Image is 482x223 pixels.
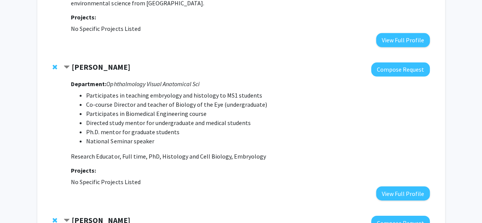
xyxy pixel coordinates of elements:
li: Ph.D. mentor for graduate students [86,127,429,136]
li: Co-course Director and teacher of Biology of the Eye (undergraduate) [86,100,429,109]
span: Remove Bruce Berkowitz from bookmarks [53,64,57,70]
strong: Department: [71,80,106,88]
li: Participates in Biomedical Engineering course [86,109,429,118]
strong: Projects: [71,167,96,174]
p: Research Educator, Full time, PhD, Histology and Cell Biology, Embryology [71,152,429,161]
strong: [PERSON_NAME] [72,62,130,72]
button: Compose Request to Bruce Berkowitz [371,63,430,77]
iframe: Chat [6,189,32,217]
span: No Specific Projects Listed [71,25,140,32]
span: Contract Bruce Berkowitz Bookmark [64,64,70,71]
li: Participates in teaching embryology and histology to MS1 students [86,91,429,100]
button: View Full Profile [376,33,430,47]
button: View Full Profile [376,186,430,201]
li: Directed study mentor for undergraduate and medical students [86,118,429,127]
i: Ophthalmology Visual Anatomical Sci [106,80,199,88]
span: No Specific Projects Listed [71,178,140,186]
strong: Projects: [71,13,96,21]
li: National Seminar speaker [86,136,429,146]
